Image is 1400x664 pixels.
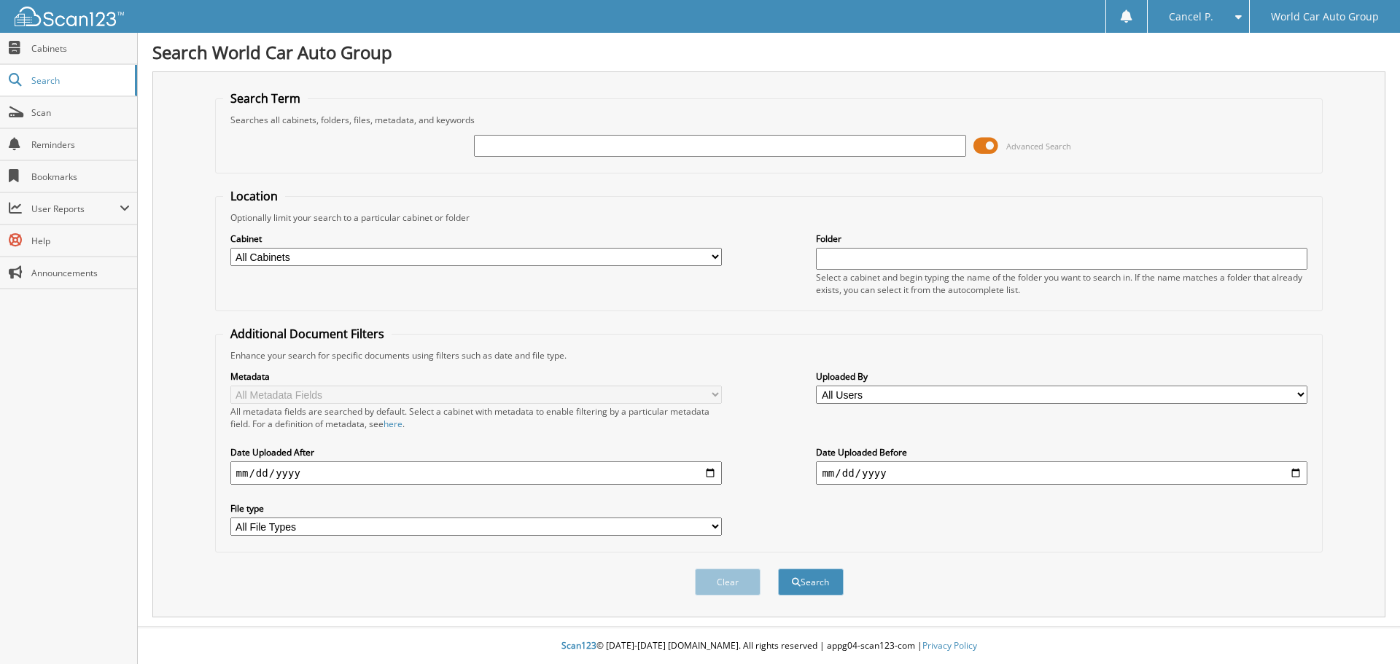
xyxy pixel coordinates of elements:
div: © [DATE]-[DATE] [DOMAIN_NAME]. All rights reserved | appg04-scan123-com | [138,628,1400,664]
span: Bookmarks [31,171,130,183]
span: Scan123 [561,639,596,652]
span: User Reports [31,203,120,215]
label: Date Uploaded Before [816,446,1307,458]
legend: Location [223,188,285,204]
a: Privacy Policy [922,639,977,652]
span: Reminders [31,138,130,151]
button: Search [778,569,844,595]
span: Cabinets [31,42,130,55]
div: All metadata fields are searched by default. Select a cabinet with metadata to enable filtering b... [230,405,722,430]
input: start [230,461,722,485]
div: Optionally limit your search to a particular cabinet or folder [223,211,1315,224]
span: World Car Auto Group [1271,12,1379,21]
label: Date Uploaded After [230,446,722,458]
span: Cancel P. [1169,12,1213,21]
span: Scan [31,106,130,119]
label: Folder [816,233,1307,245]
input: end [816,461,1307,485]
span: Advanced Search [1006,141,1071,152]
img: scan123-logo-white.svg [15,7,124,26]
div: Select a cabinet and begin typing the name of the folder you want to search in. If the name match... [816,271,1307,296]
label: Cabinet [230,233,722,245]
button: Clear [695,569,761,595]
span: Announcements [31,267,130,279]
div: Searches all cabinets, folders, files, metadata, and keywords [223,114,1315,126]
span: Search [31,74,128,87]
label: File type [230,502,722,515]
a: here [384,418,402,430]
legend: Additional Document Filters [223,326,392,342]
legend: Search Term [223,90,308,106]
label: Uploaded By [816,370,1307,383]
div: Enhance your search for specific documents using filters such as date and file type. [223,349,1315,362]
h1: Search World Car Auto Group [152,40,1385,64]
label: Metadata [230,370,722,383]
span: Help [31,235,130,247]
